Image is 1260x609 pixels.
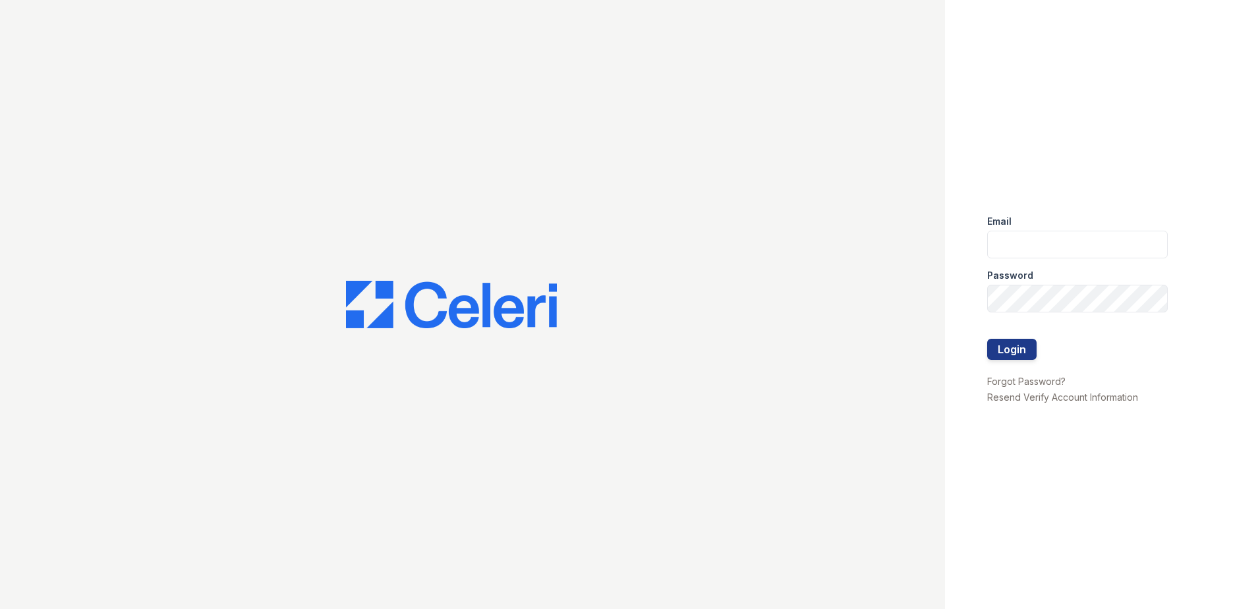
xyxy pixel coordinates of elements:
[987,376,1066,387] a: Forgot Password?
[987,391,1138,403] a: Resend Verify Account Information
[987,339,1037,360] button: Login
[987,269,1033,282] label: Password
[987,215,1012,228] label: Email
[346,281,557,328] img: CE_Logo_Blue-a8612792a0a2168367f1c8372b55b34899dd931a85d93a1a3d3e32e68fde9ad4.png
